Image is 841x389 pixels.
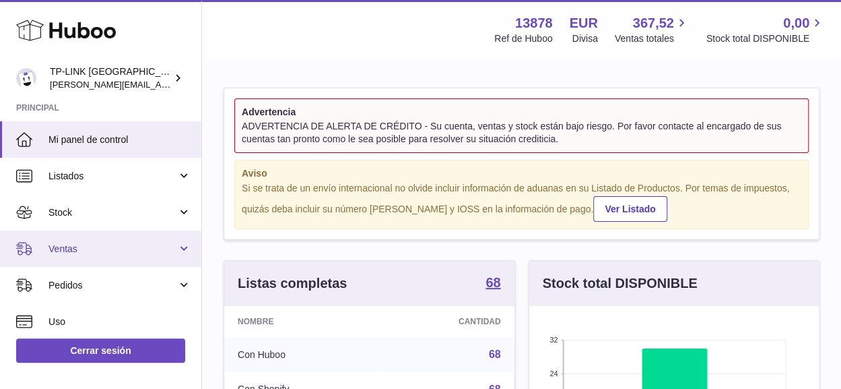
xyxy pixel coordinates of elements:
[489,349,501,360] a: 68
[593,196,667,222] a: Ver Listado
[515,14,553,32] strong: 13878
[48,206,177,219] span: Stock
[549,336,558,344] text: 32
[224,306,378,337] th: Nombre
[485,276,500,289] strong: 68
[549,369,558,378] text: 24
[242,167,801,180] strong: Aviso
[48,243,177,256] span: Ventas
[48,316,191,328] span: Uso
[543,274,698,293] h3: Stock total DISPONIBLE
[48,133,191,146] span: Mi panel de control
[615,32,689,45] span: Ventas totales
[494,32,552,45] div: Ref de Huboo
[572,32,598,45] div: Divisa
[706,14,825,45] a: 0,00 Stock total DISPONIBLE
[48,279,177,292] span: Pedidos
[378,306,514,337] th: Cantidad
[16,68,36,88] img: celia.yan@tp-link.com
[633,14,674,32] span: 367,52
[50,79,270,90] span: [PERSON_NAME][EMAIL_ADDRESS][DOMAIN_NAME]
[242,106,801,119] strong: Advertencia
[48,170,177,183] span: Listados
[224,337,378,372] td: Con Huboo
[50,65,171,91] div: TP-LINK [GEOGRAPHIC_DATA], SOCIEDAD LIMITADA
[615,14,689,45] a: 367,52 Ventas totales
[706,32,825,45] span: Stock total DISPONIBLE
[485,276,500,292] a: 68
[242,182,801,222] div: Si se trata de un envío internacional no olvide incluir información de aduanas en su Listado de P...
[16,338,185,363] a: Cerrar sesión
[783,14,809,32] span: 0,00
[570,14,598,32] strong: EUR
[238,274,347,293] h3: Listas completas
[242,120,801,146] div: ADVERTENCIA DE ALERTA DE CRÉDITO - Su cuenta, ventas y stock están bajo riesgo. Por favor contact...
